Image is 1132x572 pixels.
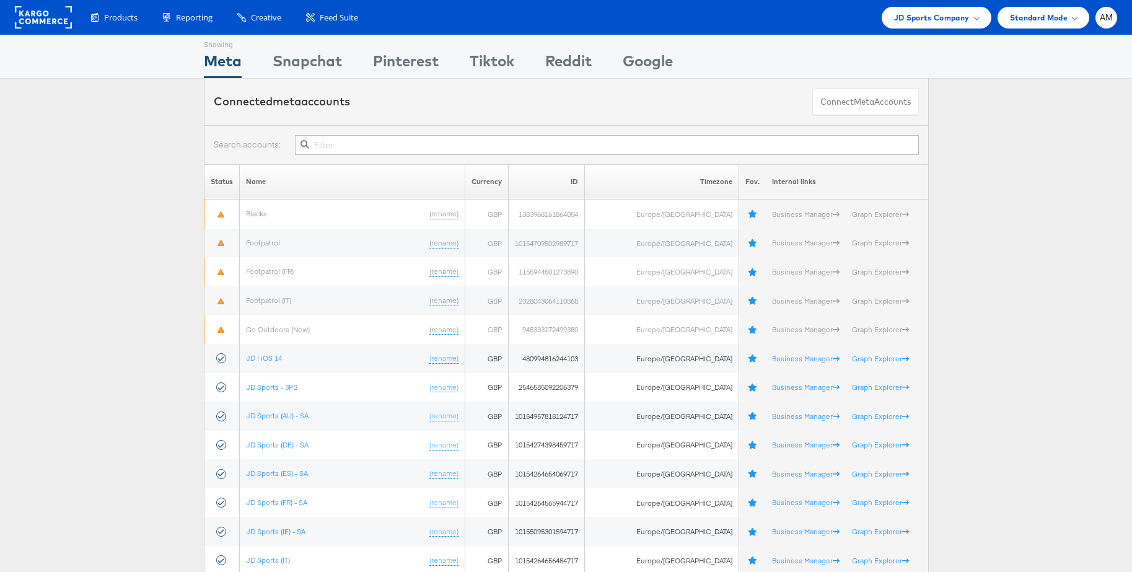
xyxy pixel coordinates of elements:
[508,200,584,229] td: 1383968161864054
[429,382,459,393] a: (rename)
[429,353,459,364] a: (rename)
[429,526,459,537] a: (rename)
[772,469,840,478] a: Business Manager
[508,517,584,546] td: 10155095301594717
[584,315,739,345] td: Europe/[GEOGRAPHIC_DATA]
[214,94,350,110] div: Connected accounts
[852,238,909,247] a: Graph Explorer
[772,325,840,334] a: Business Manager
[508,459,584,488] td: 10154264654069717
[465,164,508,200] th: Currency
[429,266,459,277] a: (rename)
[852,555,909,565] a: Graph Explorer
[508,488,584,517] td: 10154264565944717
[429,324,459,335] a: (rename)
[772,382,840,392] a: Business Manager
[772,498,840,507] a: Business Manager
[584,164,739,200] th: Timezone
[584,402,739,431] td: Europe/[GEOGRAPHIC_DATA]
[470,50,514,78] div: Tiktok
[584,431,739,460] td: Europe/[GEOGRAPHIC_DATA]
[1100,14,1113,22] span: AM
[584,257,739,286] td: Europe/[GEOGRAPHIC_DATA]
[772,353,840,363] a: Business Manager
[246,353,282,363] a: JD | iOS 14
[894,11,970,24] span: JD Sports Company
[772,209,840,219] a: Business Manager
[508,373,584,402] td: 2546585092206379
[246,324,310,333] a: Go Outdoors (New)
[584,373,739,402] td: Europe/[GEOGRAPHIC_DATA]
[508,431,584,460] td: 10154274398459717
[320,12,358,24] span: Feed Suite
[204,164,239,200] th: Status
[852,267,909,276] a: Graph Explorer
[508,229,584,258] td: 10154709502989717
[465,517,508,546] td: GBP
[429,440,459,451] a: (rename)
[465,373,508,402] td: GBP
[812,88,919,116] button: ConnectmetaAccounts
[246,498,307,507] a: JD Sports (FR) - SA
[508,257,584,286] td: 1155944501273890
[508,402,584,431] td: 10154957818124717
[852,411,909,421] a: Graph Explorer
[584,200,739,229] td: Europe/[GEOGRAPHIC_DATA]
[852,382,909,392] a: Graph Explorer
[772,555,840,565] a: Business Manager
[429,469,459,479] a: (rename)
[251,12,281,24] span: Creative
[429,238,459,249] a: (rename)
[246,440,309,449] a: JD Sports (DE) - SA
[246,526,305,535] a: JD Sports (IE) - SA
[465,315,508,345] td: GBP
[465,402,508,431] td: GBP
[852,209,909,219] a: Graph Explorer
[246,296,291,305] a: Footpatrol (IT)
[1010,11,1068,24] span: Standard Mode
[295,135,918,155] input: Filter
[246,411,309,420] a: JD Sports (AU) - SA
[623,50,673,78] div: Google
[584,344,739,373] td: Europe/[GEOGRAPHIC_DATA]
[176,12,213,24] span: Reporting
[246,238,280,247] a: Footpatrol
[429,296,459,306] a: (rename)
[429,209,459,219] a: (rename)
[772,238,840,247] a: Business Manager
[246,469,308,478] a: JD Sports (ES) - SA
[429,555,459,566] a: (rename)
[508,164,584,200] th: ID
[246,266,294,276] a: Footpatrol (FR)
[273,94,301,108] span: meta
[465,344,508,373] td: GBP
[373,50,439,78] div: Pinterest
[584,286,739,315] td: Europe/[GEOGRAPHIC_DATA]
[246,209,267,218] a: Blacks
[465,488,508,517] td: GBP
[273,50,342,78] div: Snapchat
[772,527,840,536] a: Business Manager
[584,229,739,258] td: Europe/[GEOGRAPHIC_DATA]
[584,459,739,488] td: Europe/[GEOGRAPHIC_DATA]
[104,12,138,24] span: Products
[852,296,909,305] a: Graph Explorer
[584,517,739,546] td: Europe/[GEOGRAPHIC_DATA]
[772,411,840,421] a: Business Manager
[429,498,459,508] a: (rename)
[772,267,840,276] a: Business Manager
[465,286,508,315] td: GBP
[508,286,584,315] td: 2328043064110868
[429,411,459,421] a: (rename)
[852,353,909,363] a: Graph Explorer
[852,440,909,449] a: Graph Explorer
[204,50,242,78] div: Meta
[545,50,592,78] div: Reddit
[204,35,242,50] div: Showing
[772,440,840,449] a: Business Manager
[584,488,739,517] td: Europe/[GEOGRAPHIC_DATA]
[508,344,584,373] td: 480994816244103
[772,296,840,305] a: Business Manager
[246,382,297,392] a: JD Sports - 3PB
[239,164,465,200] th: Name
